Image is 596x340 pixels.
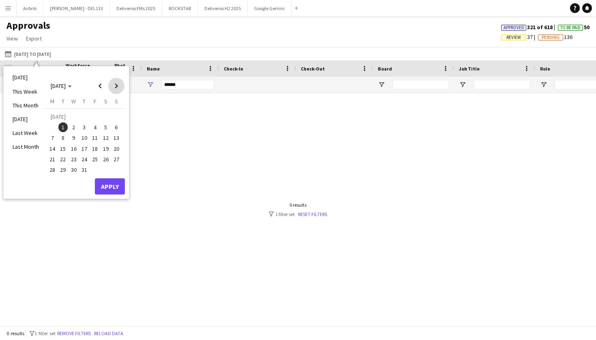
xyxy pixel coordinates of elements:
span: 8 [58,133,68,143]
button: 06-07-2025 [111,122,122,133]
button: 11-07-2025 [90,133,100,143]
button: Deliveroo H2 2025 [198,0,248,16]
span: 136 [538,33,572,41]
span: Workforce ID [66,62,95,75]
span: Role [540,66,550,72]
button: 19-07-2025 [100,143,111,154]
span: Approved [504,25,524,30]
span: Export [26,35,42,42]
span: 1 [58,122,68,132]
span: 50 [558,24,590,31]
li: This Month [8,98,44,112]
span: 4 [90,122,100,132]
button: Open Filter Menu [540,81,547,88]
span: 7 [47,133,57,143]
div: 0 results [269,202,327,208]
button: 22-07-2025 [58,154,68,165]
button: 04-07-2025 [90,122,100,133]
span: 24 [79,154,89,164]
span: Check-In [224,66,243,72]
span: 2 [69,122,79,132]
button: [DATE] to [DATE] [3,49,53,59]
button: 14-07-2025 [47,143,58,154]
span: Date [17,66,28,72]
span: 17 [79,144,89,154]
a: Export [23,33,45,44]
button: 21-07-2025 [47,154,58,165]
button: Open Filter Menu [378,81,385,88]
span: 3 [79,122,89,132]
button: Open Filter Menu [459,81,466,88]
span: 27 [111,154,121,164]
button: 28-07-2025 [47,165,58,175]
span: 1 filter set [34,330,56,336]
button: 02-07-2025 [69,122,79,133]
button: 23-07-2025 [69,154,79,165]
li: Last Week [8,126,44,140]
button: 29-07-2025 [58,165,68,175]
input: Column with Header Selection [5,65,12,72]
button: ROCKSTAR [162,0,198,16]
button: 12-07-2025 [100,133,111,143]
span: Name [147,66,160,72]
button: 26-07-2025 [100,154,111,165]
span: 26 [101,154,111,164]
span: 5 [101,122,111,132]
span: F [94,98,96,105]
button: [PERSON_NAME] - DEL133 [43,0,110,16]
button: 08-07-2025 [58,133,68,143]
span: 11 [90,133,100,143]
a: Reset filters [298,211,327,217]
span: Pending [542,35,560,40]
input: Board Filter Input [392,80,449,90]
li: Last Month [8,140,44,154]
button: 24-07-2025 [79,154,90,165]
button: 27-07-2025 [111,154,122,165]
span: 14 [47,144,57,154]
button: 05-07-2025 [100,122,111,133]
button: Open Filter Menu [147,81,154,88]
td: [DATE] [47,111,122,122]
button: 16-07-2025 [69,143,79,154]
span: S [104,98,107,105]
button: 31-07-2025 [79,165,90,175]
button: Remove filters [56,329,92,338]
span: 19 [101,144,111,154]
div: 1 filter set [269,211,327,217]
button: 13-07-2025 [111,133,122,143]
span: 9 [69,133,79,143]
span: 37 [501,33,538,41]
span: 25 [90,154,100,164]
button: 30-07-2025 [69,165,79,175]
button: Next month [108,78,124,94]
button: Airbnb [17,0,43,16]
button: 09-07-2025 [69,133,79,143]
span: 10 [79,133,89,143]
span: Check-Out [301,66,325,72]
button: 20-07-2025 [111,143,122,154]
span: View [6,35,18,42]
span: 321 of 618 [501,24,558,31]
button: 25-07-2025 [90,154,100,165]
button: 18-07-2025 [90,143,100,154]
span: 16 [69,144,79,154]
span: 12 [101,133,111,143]
button: 07-07-2025 [47,133,58,143]
button: Deliveroo EMs 2025 [110,0,162,16]
span: 20 [111,144,121,154]
span: Photo [114,62,127,75]
input: Job Title Filter Input [474,80,530,90]
span: To Be Paid [560,25,581,30]
button: Choose month and year [47,79,75,93]
span: 31 [79,165,89,175]
button: 15-07-2025 [58,143,68,154]
span: Board [378,66,392,72]
span: 23 [69,154,79,164]
span: 21 [47,154,57,164]
span: W [71,98,76,105]
span: T [83,98,86,105]
span: 22 [58,154,68,164]
span: 6 [111,122,121,132]
span: M [50,98,54,105]
span: S [115,98,118,105]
